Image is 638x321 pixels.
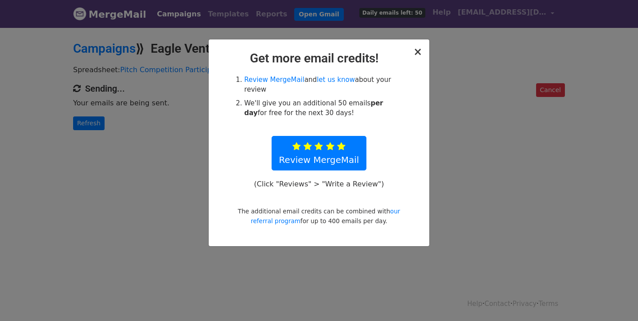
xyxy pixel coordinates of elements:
[413,46,422,58] span: ×
[413,46,422,57] button: Close
[244,75,404,95] li: and about your review
[594,278,638,321] iframe: Chat Widget
[249,179,389,189] p: (Click "Reviews" > "Write a Review")
[244,76,304,84] a: Review MergeMail
[244,99,383,117] strong: per day
[244,98,404,118] li: We'll give you an additional 50 emails for free for the next 30 days!
[238,208,400,224] small: The additional email credits can be combined with for up to 400 emails per day.
[317,76,355,84] a: let us know
[216,51,422,66] h2: Get more email credits!
[251,208,400,224] a: our referral program
[272,136,367,170] a: Review MergeMail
